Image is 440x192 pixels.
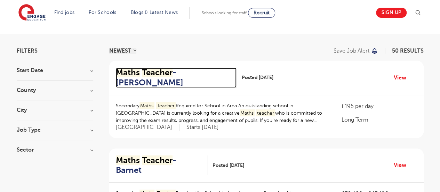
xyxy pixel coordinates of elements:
[116,68,140,77] mark: Maths
[17,147,93,153] h3: Sector
[256,109,275,117] mark: teacher
[186,124,219,131] p: Starts [DATE]
[202,10,247,15] span: Schools looking for staff
[376,8,407,18] a: Sign up
[17,87,93,93] h3: County
[116,102,328,124] p: Secondary Required for School in Area An outstanding school in [GEOGRAPHIC_DATA] is currently loo...
[17,107,93,113] h3: City
[18,4,46,22] img: Engage Education
[116,155,202,176] h2: - Barnet
[142,155,173,165] mark: Teacher
[394,73,411,82] a: View
[54,10,75,15] a: Find jobs
[17,127,93,133] h3: Job Type
[341,102,416,110] p: £195 per day
[254,10,270,15] span: Recruit
[213,162,244,169] span: Posted [DATE]
[17,68,93,73] h3: Start Date
[394,161,411,170] a: View
[17,48,38,54] span: Filters
[89,10,116,15] a: For Schools
[242,74,273,81] span: Posted [DATE]
[334,48,378,54] button: Save job alert
[116,68,237,88] a: Maths Teacher- [PERSON_NAME]
[142,68,173,77] mark: Teacher
[341,116,416,124] p: Long Term
[139,102,155,109] mark: Maths
[131,10,178,15] a: Blogs & Latest News
[392,48,424,54] span: 50 RESULTS
[116,155,140,165] mark: Maths
[116,155,207,176] a: Maths Teacher- Barnet
[116,124,179,131] span: [GEOGRAPHIC_DATA]
[334,48,369,54] p: Save job alert
[116,68,231,88] h2: - [PERSON_NAME]
[240,109,255,117] mark: Maths
[248,8,275,18] a: Recruit
[156,102,176,109] mark: Teacher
